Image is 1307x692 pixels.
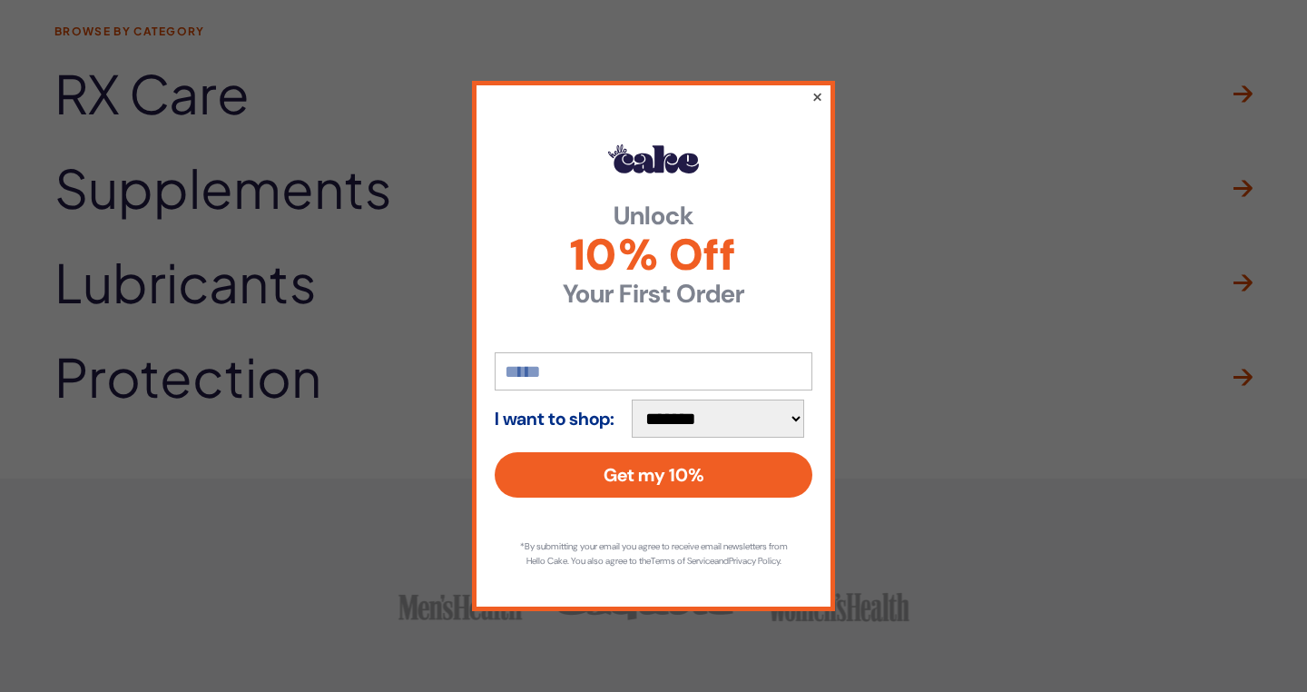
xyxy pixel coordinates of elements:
[495,409,614,429] strong: I want to shop:
[495,233,812,277] span: 10% Off
[811,85,823,107] button: ×
[729,555,780,567] a: Privacy Policy
[608,144,699,173] img: Hello Cake
[495,452,812,498] button: Get my 10%
[495,203,812,229] strong: Unlock
[651,555,714,567] a: Terms of Service
[495,282,812,307] strong: Your First Order
[513,539,794,568] p: *By submitting your email you agree to receive email newsletters from Hello Cake. You also agree ...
